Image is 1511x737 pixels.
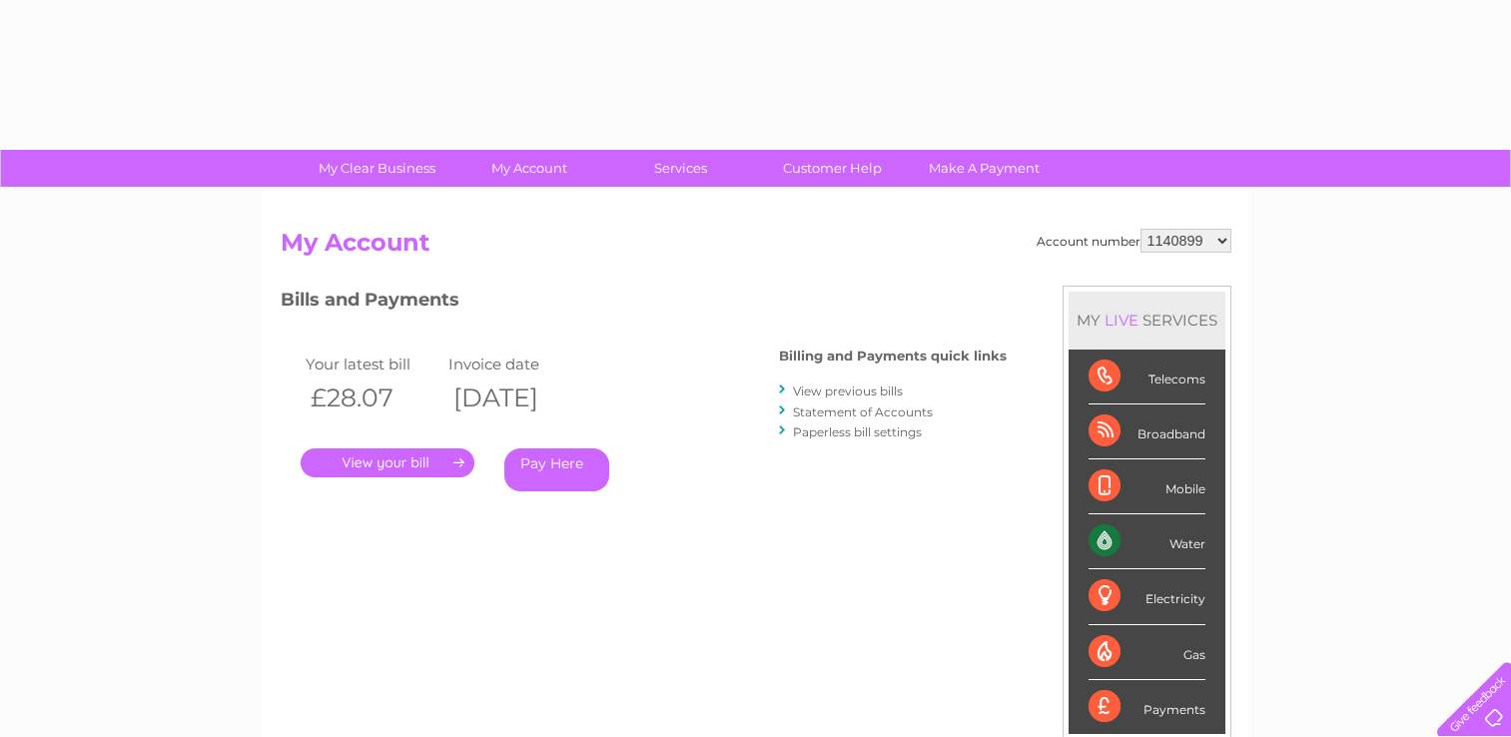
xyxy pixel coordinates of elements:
[446,150,611,187] a: My Account
[1089,459,1205,514] div: Mobile
[779,349,1007,364] h4: Billing and Payments quick links
[1037,229,1231,253] div: Account number
[1089,404,1205,459] div: Broadband
[443,351,587,377] td: Invoice date
[793,404,933,419] a: Statement of Accounts
[301,351,444,377] td: Your latest bill
[1089,625,1205,680] div: Gas
[793,383,903,398] a: View previous bills
[504,448,609,491] a: Pay Here
[793,424,922,439] a: Paperless bill settings
[750,150,915,187] a: Customer Help
[598,150,763,187] a: Services
[443,377,587,418] th: [DATE]
[1089,350,1205,404] div: Telecoms
[902,150,1067,187] a: Make A Payment
[1101,311,1142,330] div: LIVE
[1069,292,1225,349] div: MY SERVICES
[281,286,1007,321] h3: Bills and Payments
[295,150,459,187] a: My Clear Business
[1089,514,1205,569] div: Water
[281,229,1231,267] h2: My Account
[301,448,474,477] a: .
[301,377,444,418] th: £28.07
[1089,569,1205,624] div: Electricity
[1089,680,1205,734] div: Payments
